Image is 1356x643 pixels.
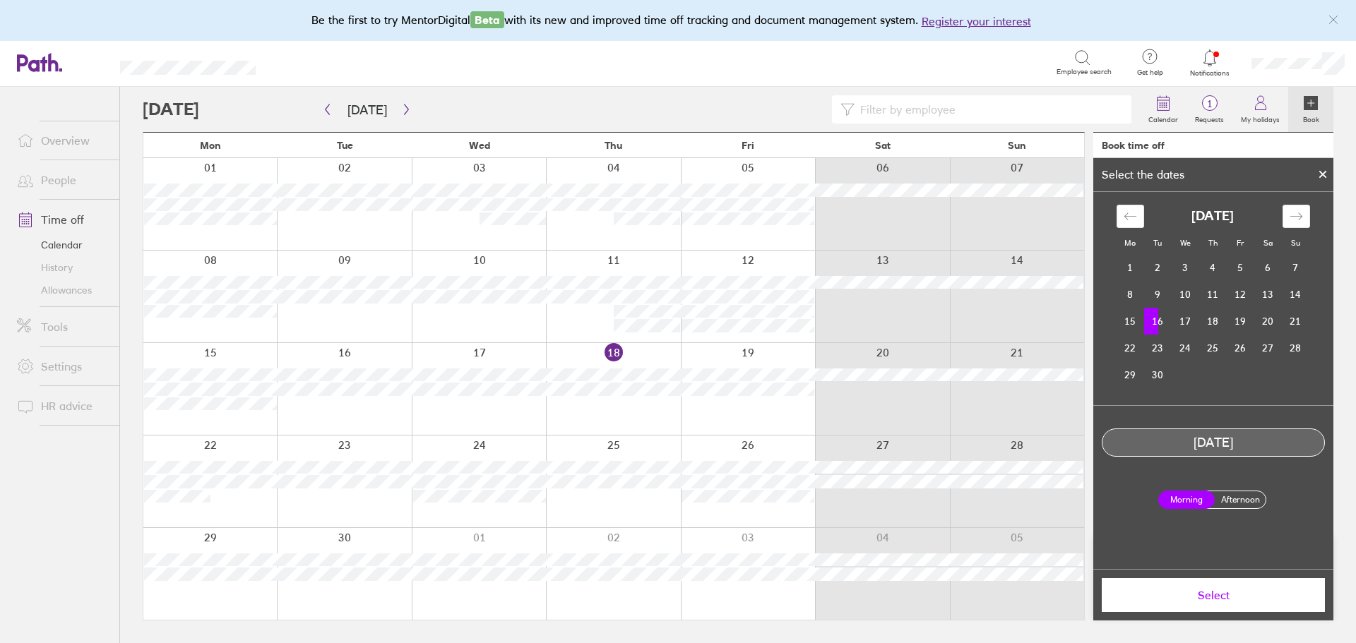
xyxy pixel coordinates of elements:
[1144,254,1172,281] td: Tuesday, September 2, 2025
[1117,335,1144,361] td: Monday, September 22, 2025
[1102,140,1165,151] div: Book time off
[875,140,891,151] span: Sat
[311,11,1045,30] div: Be the first to try MentorDigital with its new and improved time off tracking and document manage...
[1227,308,1254,335] td: Friday, September 19, 2025
[1144,281,1172,308] td: Tuesday, September 9, 2025
[742,140,754,151] span: Fri
[1227,335,1254,361] td: Friday, September 26, 2025
[6,126,119,155] a: Overview
[470,11,504,28] span: Beta
[1158,491,1215,509] label: Morning
[922,13,1031,30] button: Register your interest
[1254,254,1282,281] td: Saturday, September 6, 2025
[1237,238,1244,248] small: Fr
[1282,254,1309,281] td: Sunday, September 7, 2025
[1282,308,1309,335] td: Sunday, September 21, 2025
[1283,205,1310,228] div: Move forward to switch to the next month.
[1186,87,1232,132] a: 1Requests
[1117,254,1144,281] td: Monday, September 1, 2025
[1140,112,1186,124] label: Calendar
[1172,308,1199,335] td: Wednesday, September 17, 2025
[6,352,119,380] a: Settings
[1093,168,1193,181] div: Select the dates
[1187,48,1233,78] a: Notifications
[1232,112,1288,124] label: My holidays
[1112,589,1315,601] span: Select
[6,234,119,256] a: Calendar
[1291,238,1300,248] small: Su
[1057,68,1112,76] span: Employee search
[1295,112,1328,124] label: Book
[1172,281,1199,308] td: Wednesday, September 10, 2025
[1102,435,1324,450] div: [DATE]
[1186,112,1232,124] label: Requests
[1186,98,1232,109] span: 1
[1144,308,1172,335] td: Selected. Tuesday, September 16, 2025
[1101,192,1326,405] div: Calendar
[1212,491,1268,508] label: Afternoon
[1117,308,1144,335] td: Monday, September 15, 2025
[1117,205,1144,228] div: Move backward to switch to the previous month.
[1232,87,1288,132] a: My holidays
[1227,281,1254,308] td: Friday, September 12, 2025
[1117,281,1144,308] td: Monday, September 8, 2025
[1282,281,1309,308] td: Sunday, September 14, 2025
[6,279,119,301] a: Allowances
[1172,335,1199,361] td: Wednesday, September 24, 2025
[605,140,622,151] span: Thu
[1227,254,1254,281] td: Friday, September 5, 2025
[1191,209,1234,224] strong: [DATE]
[1282,335,1309,361] td: Sunday, September 28, 2025
[1199,335,1227,361] td: Thursday, September 25, 2025
[1187,69,1233,78] span: Notifications
[1208,238,1218,248] small: Th
[1254,281,1282,308] td: Saturday, September 13, 2025
[1144,361,1172,388] td: Tuesday, September 30, 2025
[6,313,119,341] a: Tools
[1153,238,1162,248] small: Tu
[1180,238,1191,248] small: We
[1008,140,1026,151] span: Sun
[1102,578,1325,612] button: Select
[1124,238,1136,248] small: Mo
[6,166,119,194] a: People
[1263,238,1273,248] small: Sa
[855,96,1123,123] input: Filter by employee
[1117,361,1144,388] td: Monday, September 29, 2025
[1127,68,1173,77] span: Get help
[337,140,353,151] span: Tue
[1140,87,1186,132] a: Calendar
[200,140,221,151] span: Mon
[336,98,398,121] button: [DATE]
[6,205,119,234] a: Time off
[6,256,119,279] a: History
[1144,335,1172,361] td: Tuesday, September 23, 2025
[1254,308,1282,335] td: Saturday, September 20, 2025
[1199,308,1227,335] td: Thursday, September 18, 2025
[1199,254,1227,281] td: Thursday, September 4, 2025
[1172,254,1199,281] td: Wednesday, September 3, 2025
[1254,335,1282,361] td: Saturday, September 27, 2025
[1199,281,1227,308] td: Thursday, September 11, 2025
[6,392,119,420] a: HR advice
[1288,87,1333,132] a: Book
[294,56,330,68] div: Search
[469,140,490,151] span: Wed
